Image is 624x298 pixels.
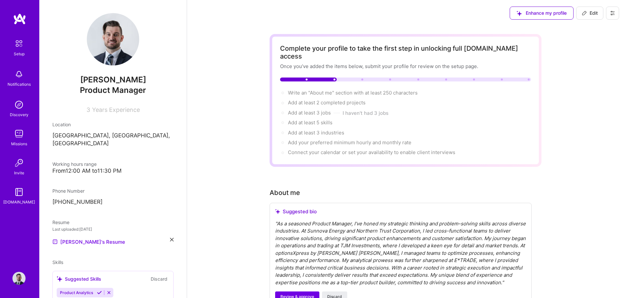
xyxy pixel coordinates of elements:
button: Discard [149,275,169,283]
span: Connect your calendar or set your availability to enable client interviews [288,149,455,155]
div: Notifications [8,81,31,88]
span: Phone Number [52,188,85,194]
button: I haven't had 3 jobs [343,110,388,116]
a: [PERSON_NAME]'s Resume [52,238,125,246]
div: Once you’ve added the items below, submit your profile for review on the setup page. [280,63,531,70]
span: Add at least 3 industries [288,130,344,136]
span: Enhance my profile [517,10,567,16]
button: Enhance my profile [510,7,574,20]
span: Add at least 3 jobs [288,110,331,116]
span: Product Manager [80,85,146,95]
img: User Avatar [87,13,139,65]
div: Invite [14,169,24,176]
span: Years Experience [92,106,140,113]
span: [PERSON_NAME] [52,75,174,85]
i: icon Close [170,238,174,241]
div: About me [270,188,300,198]
div: Missions [11,140,27,147]
img: setup [12,37,26,50]
span: Add your preferred minimum hourly and monthly rate [288,139,411,146]
span: Skills [52,259,63,265]
img: User Avatar [12,272,26,285]
div: Discovery [10,111,28,118]
div: From 12:00 AM to 11:30 PM [52,167,174,174]
div: [DOMAIN_NAME] [3,199,35,205]
span: 3 [86,106,90,113]
div: " As a seasoned Product Manager, I've honed my strategic thinking and problem-solving skills acro... [275,220,526,287]
div: Setup [14,50,25,57]
span: Add at least 5 skills [288,119,332,126]
span: Working hours range [52,161,97,167]
p: [PHONE_NUMBER] [52,198,174,206]
img: guide book [12,185,26,199]
i: Reject [106,290,111,295]
img: logo [13,13,26,25]
div: Suggested bio [275,208,526,215]
i: icon SuggestedTeams [57,276,62,282]
img: Resume [52,239,58,244]
div: Complete your profile to take the first step in unlocking full [DOMAIN_NAME] access [280,44,531,60]
a: User Avatar [11,272,27,285]
span: Resume [52,219,69,225]
i: Accept [97,290,102,295]
div: Suggested Skills [57,275,101,282]
img: bell [12,68,26,81]
i: icon SuggestedTeams [275,209,280,214]
span: Product Analytics [60,290,93,295]
div: Location [52,121,174,128]
button: Edit [576,7,603,20]
img: Invite [12,156,26,169]
img: teamwork [12,127,26,140]
span: Write an "About me" section with at least 250 characters [288,90,419,96]
p: [GEOGRAPHIC_DATA], [GEOGRAPHIC_DATA], [GEOGRAPHIC_DATA] [52,132,174,148]
img: discovery [12,98,26,111]
span: Edit [582,10,598,16]
i: icon SuggestedTeams [517,11,522,16]
span: Add at least 2 completed projects [288,99,366,106]
div: Last uploaded: [DATE] [52,226,174,233]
